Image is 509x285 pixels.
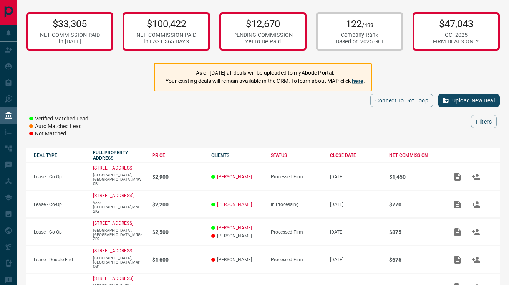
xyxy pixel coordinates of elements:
[40,32,100,38] div: NET COMMISSION PAID
[211,153,263,158] div: CLIENTS
[93,256,144,269] p: [GEOGRAPHIC_DATA],[GEOGRAPHIC_DATA],M4P-0G1
[271,257,322,262] div: Processed Firm
[34,174,85,180] p: Lease - Co-Op
[433,38,479,45] div: FIRM DEALS ONLY
[217,225,252,231] a: [PERSON_NAME]
[136,38,196,45] div: in LAST 365 DAYS
[352,78,363,84] a: here
[433,18,479,30] p: $47,043
[330,174,381,180] p: [DATE]
[93,150,144,161] div: FULL PROPERTY ADDRESS
[217,202,252,207] a: [PERSON_NAME]
[330,202,381,207] p: [DATE]
[471,115,497,128] button: Filters
[448,257,467,262] span: Add / View Documents
[93,221,133,226] a: [STREET_ADDRESS]
[34,153,85,158] div: DEAL TYPE
[336,38,383,45] div: Based on 2025 GCI
[93,201,144,213] p: York,[GEOGRAPHIC_DATA],M6C-2K9
[93,248,133,254] a: [STREET_ADDRESS]
[233,32,293,38] div: PENDING COMMISSION
[93,173,144,186] p: [GEOGRAPHIC_DATA],[GEOGRAPHIC_DATA],M4W 0B4
[233,38,293,45] div: Yet to Be Paid
[330,257,381,262] p: [DATE]
[29,130,88,138] li: Not Matched
[438,94,500,107] button: Upload New Deal
[389,153,441,158] div: NET COMMISSION
[93,193,134,198] a: [STREET_ADDRESS],
[40,38,100,45] div: in [DATE]
[136,32,196,38] div: NET COMMISSION PAID
[271,153,322,158] div: STATUS
[271,202,322,207] div: In Processing
[467,257,485,262] span: Match Clients
[136,18,196,30] p: $100,422
[448,201,467,207] span: Add / View Documents
[330,153,381,158] div: CLOSE DATE
[34,202,85,207] p: Lease - Co-Op
[362,22,373,29] span: /439
[336,32,383,38] div: Company Rank
[467,229,485,234] span: Match Clients
[336,18,383,30] p: 122
[271,229,322,235] div: Processed Firm
[34,257,85,262] p: Lease - Double End
[93,228,144,241] p: [GEOGRAPHIC_DATA],[GEOGRAPHIC_DATA],M5G-2R2
[211,257,263,262] p: [PERSON_NAME]
[152,257,204,263] p: $1,600
[211,233,263,239] p: [PERSON_NAME]
[93,165,133,171] a: [STREET_ADDRESS]
[29,123,88,130] li: Auto Matched Lead
[389,201,441,208] p: $770
[389,174,441,180] p: $1,450
[233,18,293,30] p: $12,670
[330,229,381,235] p: [DATE]
[271,174,322,180] div: Processed Firm
[166,69,365,77] p: As of [DATE] all deals will be uploaded to myAbode Portal.
[29,115,88,123] li: Verified Matched Lead
[34,229,85,235] p: Lease - Co-Op
[166,77,365,85] p: Your existing deals will remain available in the CRM. To learn about MAP click .
[389,257,441,263] p: $675
[152,153,204,158] div: PRICE
[217,174,252,180] a: [PERSON_NAME]
[152,229,204,235] p: $2,500
[370,94,433,107] button: Connect to Dot Loop
[433,32,479,38] div: GCI 2025
[152,174,204,180] p: $2,900
[467,201,485,207] span: Match Clients
[40,18,100,30] p: $33,305
[152,201,204,208] p: $2,200
[389,229,441,235] p: $875
[467,174,485,179] span: Match Clients
[93,276,133,281] a: [STREET_ADDRESS]
[448,174,467,179] span: Add / View Documents
[448,229,467,234] span: Add / View Documents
